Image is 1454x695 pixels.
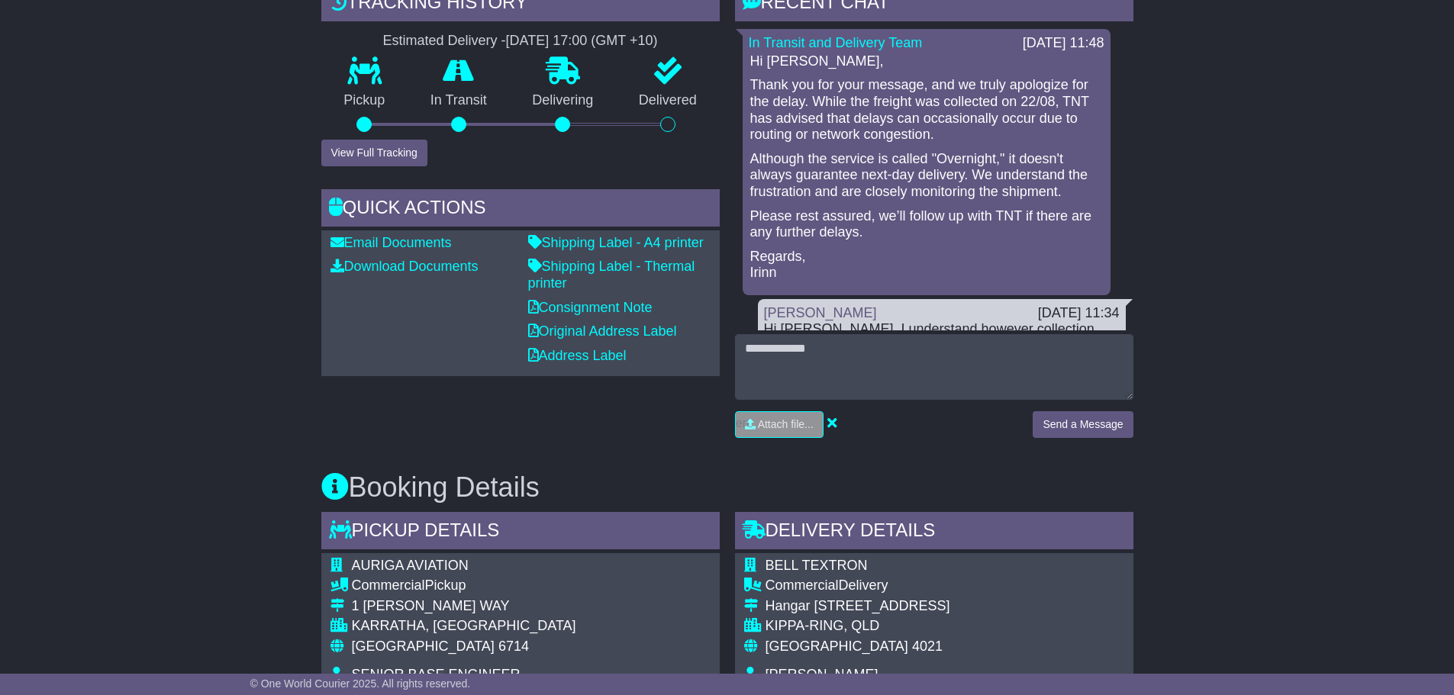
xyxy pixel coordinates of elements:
span: 4021 [912,639,943,654]
div: [DATE] 17:00 (GMT +10) [506,33,658,50]
a: Shipping Label - Thermal printer [528,259,695,291]
p: Hi [PERSON_NAME], [750,53,1103,70]
p: Pickup [321,92,408,109]
div: [DATE] 11:48 [1023,35,1104,52]
a: Email Documents [330,235,452,250]
p: Please rest assured, we’ll follow up with TNT if there are any further delays. [750,208,1103,241]
span: AURIGA AVIATION [352,558,469,573]
span: [GEOGRAPHIC_DATA] [766,639,908,654]
p: Thank you for your message, and we truly apologize for the delay. While the freight was collected... [750,77,1103,143]
div: [DATE] 11:34 [1038,305,1120,322]
a: Consignment Note [528,300,653,315]
a: Original Address Label [528,323,677,339]
span: 6714 [498,639,529,654]
div: 1 [PERSON_NAME] WAY [352,598,585,615]
a: In Transit and Delivery Team [749,35,923,50]
span: [GEOGRAPHIC_DATA] [352,639,495,654]
div: Delivery Details [735,512,1133,553]
button: View Full Tracking [321,140,427,166]
div: Pickup [352,578,585,594]
span: Commercial [352,578,425,593]
p: Delivering [510,92,617,109]
span: BELL TEXTRON [766,558,868,573]
p: In Transit [408,92,510,109]
div: Hi [PERSON_NAME], I understand however collection 22/08 & only in [GEOGRAPHIC_DATA] [DATE]. [764,321,1120,354]
span: SENIOR BASE ENGINEER [352,667,521,682]
div: Quick Actions [321,189,720,230]
a: Shipping Label - A4 printer [528,235,704,250]
h3: Booking Details [321,472,1133,503]
span: Commercial [766,578,839,593]
button: Send a Message [1033,411,1133,438]
a: [PERSON_NAME] [764,305,877,320]
div: Hangar [STREET_ADDRESS] [766,598,1111,615]
a: Address Label [528,348,627,363]
p: Although the service is called "Overnight," it doesn't always guarantee next-day delivery. We und... [750,151,1103,201]
div: Pickup Details [321,512,720,553]
p: Delivered [616,92,720,109]
a: Download Documents [330,259,479,274]
div: KIPPA-RING, QLD [766,618,1111,635]
p: Regards, Irinn [750,249,1103,282]
div: KARRATHA, [GEOGRAPHIC_DATA] [352,618,585,635]
div: Delivery [766,578,1111,594]
span: © One World Courier 2025. All rights reserved. [250,677,471,690]
div: Estimated Delivery - [321,33,720,50]
span: [PERSON_NAME] [766,667,879,682]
